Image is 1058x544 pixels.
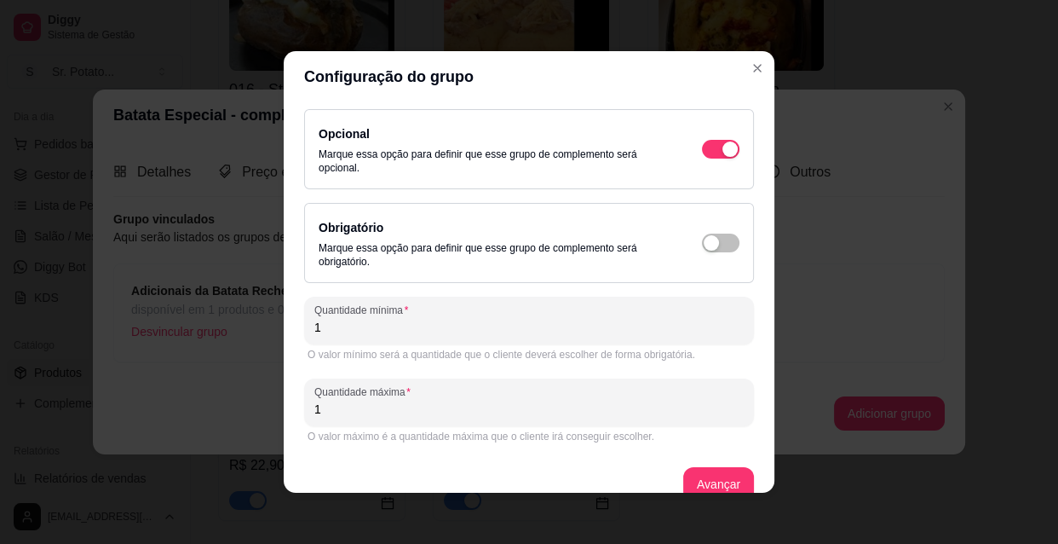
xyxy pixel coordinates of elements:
[284,51,774,102] header: Configuração do grupo
[319,127,370,141] label: Opcional
[314,319,744,336] input: Quantidade mínima
[319,148,668,175] p: Marque essa opção para definir que esse grupo de complemento será opcional.
[319,221,383,234] label: Obrigatório
[314,401,744,418] input: Quantidade máxima
[314,385,417,399] label: Quantidade máxima
[744,55,771,82] button: Close
[308,430,750,443] div: O valor máximo é a quantidade máxima que o cliente irá conseguir escolher.
[683,467,754,501] button: Avançar
[308,348,750,362] div: O valor mínimo será a quantidade que o cliente deverá escolher de forma obrigatória.
[319,241,668,269] p: Marque essa opção para definir que esse grupo de complemento será obrigatório.
[314,303,414,317] label: Quantidade mínima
